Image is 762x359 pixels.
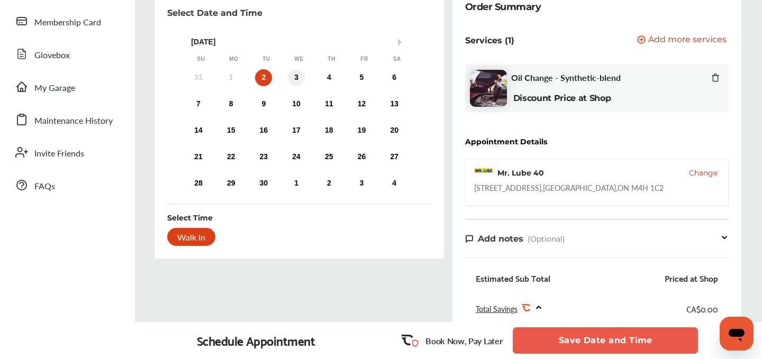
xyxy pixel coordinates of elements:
div: Not available Monday, September 1st, 2025 [223,69,240,86]
div: Choose Saturday, September 13th, 2025 [386,96,403,113]
div: Choose Tuesday, September 30th, 2025 [255,175,272,192]
button: Next Month [398,39,405,46]
div: Choose Friday, September 5th, 2025 [353,69,370,86]
div: Estimated Sub Total [476,273,550,283]
div: Choose Thursday, October 2nd, 2025 [321,175,338,192]
div: Choose Thursday, September 4th, 2025 [321,69,338,86]
div: Choose Wednesday, September 10th, 2025 [288,96,305,113]
div: Tu [261,56,271,63]
a: FAQs [10,171,124,199]
div: Appointment Details [465,137,547,146]
div: Mo [229,56,239,63]
div: Choose Monday, September 8th, 2025 [223,96,240,113]
div: Choose Sunday, September 14th, 2025 [190,122,207,139]
div: Choose Saturday, October 4th, 2025 [386,175,403,192]
div: Choose Sunday, September 7th, 2025 [190,96,207,113]
a: Invite Friends [10,139,124,166]
p: Services (1) [465,35,514,45]
p: Select Date and Time [167,8,262,18]
div: Choose Friday, September 19th, 2025 [353,122,370,139]
a: Maintenance History [10,106,124,133]
div: We [294,56,304,63]
div: CA$0.00 [686,301,718,316]
div: Su [196,56,206,63]
span: Add notes [478,234,523,244]
div: [STREET_ADDRESS] , [GEOGRAPHIC_DATA] , ON M4H 1C2 [474,182,664,193]
span: Add more services [648,35,727,45]
div: Sa [392,56,402,63]
img: logo-mr-lube.png [474,168,493,178]
div: Walk In [167,228,215,246]
div: Choose Monday, September 15th, 2025 [223,122,240,139]
div: Choose Sunday, September 21st, 2025 [190,149,207,165]
div: Fr [359,56,369,63]
span: Oil Change - Synthetic-blend [511,72,621,82]
div: Choose Saturday, September 6th, 2025 [386,69,403,86]
span: Invite Friends [34,147,84,161]
div: Choose Thursday, September 11th, 2025 [321,96,338,113]
div: Choose Friday, September 26th, 2025 [353,149,370,165]
div: Choose Monday, September 29th, 2025 [223,175,240,192]
div: Choose Tuesday, September 16th, 2025 [255,122,272,139]
span: FAQs [34,180,55,194]
div: Select Time [167,213,213,223]
div: month 2025-09 [182,67,411,194]
div: Choose Tuesday, September 2nd, 2025 [255,69,272,86]
a: Add more services [637,35,729,45]
span: Glovebox [34,49,70,62]
iframe: Button to launch messaging window [720,317,754,351]
a: Glovebox [10,40,124,68]
div: Choose Wednesday, September 17th, 2025 [288,122,305,139]
div: Choose Tuesday, September 23rd, 2025 [255,149,272,165]
div: Choose Saturday, September 27th, 2025 [386,149,403,165]
div: Choose Thursday, September 25th, 2025 [321,149,338,165]
div: Schedule Appointment [197,333,315,348]
span: My Garage [34,81,75,95]
img: note-icon.db9493fa.svg [465,234,474,243]
div: Choose Wednesday, October 1st, 2025 [288,175,305,192]
span: Membership Card [34,16,101,30]
a: Membership Card [10,7,124,35]
div: Choose Tuesday, September 9th, 2025 [255,96,272,113]
div: Choose Thursday, September 18th, 2025 [321,122,338,139]
div: [DATE] [185,38,413,47]
div: Priced at Shop [665,273,718,283]
button: Change [689,168,718,178]
div: Choose Sunday, September 28th, 2025 [190,175,207,192]
div: Th [326,56,337,63]
div: Choose Friday, September 12th, 2025 [353,96,370,113]
img: oil-change-thumb.jpg [470,70,507,107]
div: Choose Saturday, September 20th, 2025 [386,122,403,139]
div: Choose Monday, September 22nd, 2025 [223,149,240,165]
span: Maintenance History [34,114,113,128]
div: Choose Friday, October 3rd, 2025 [353,175,370,192]
button: Save Date and Time [513,327,698,354]
b: Discount Price at Shop [513,93,611,103]
div: Choose Wednesday, September 3rd, 2025 [288,69,305,86]
button: Add more services [637,35,727,45]
a: My Garage [10,73,124,100]
span: (Optional) [528,234,565,244]
span: Total Savings [476,303,518,314]
div: Not available Sunday, August 31st, 2025 [190,69,207,86]
div: Mr. Lube 40 [497,168,544,178]
p: Book Now, Pay Later [425,335,502,347]
div: Choose Wednesday, September 24th, 2025 [288,149,305,165]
